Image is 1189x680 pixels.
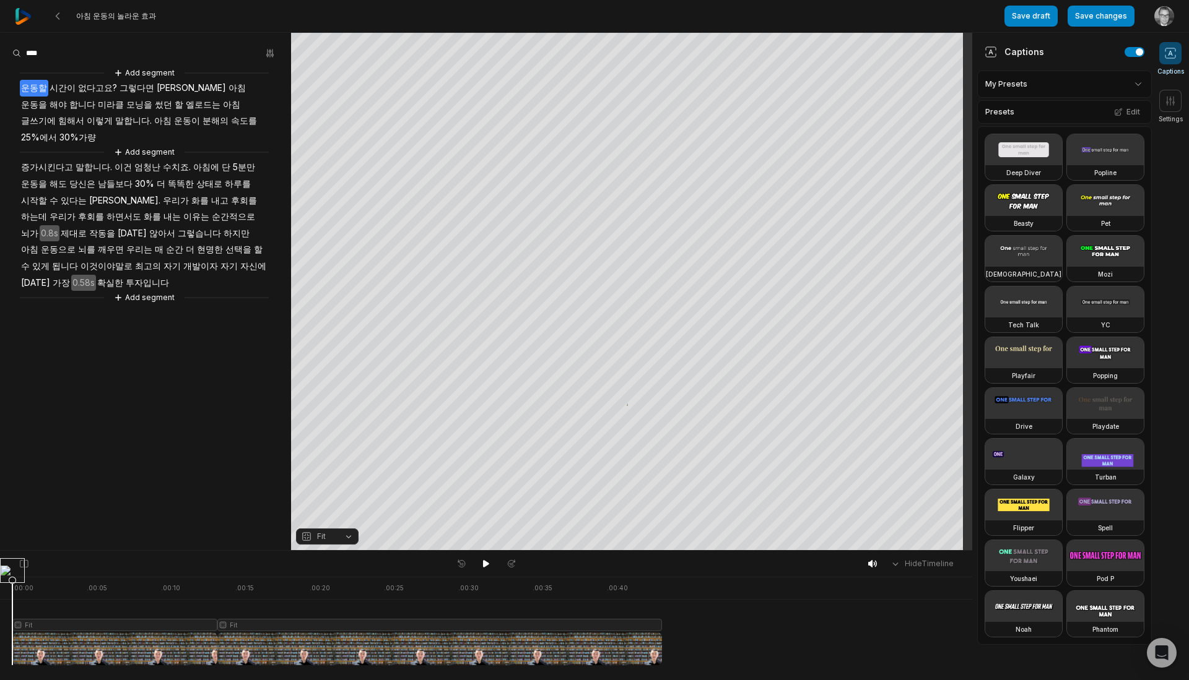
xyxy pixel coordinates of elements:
span: 아침 [227,80,247,97]
span: 선택을 [224,241,253,258]
span: 우리가 [48,209,77,225]
span: 합니다 [68,97,97,113]
span: 있게 [31,258,51,275]
button: Add segment [111,145,177,159]
h3: YC [1101,320,1110,330]
span: 30% [134,176,155,192]
span: Settings [1159,114,1183,124]
h3: Drive [1016,421,1032,431]
button: Add segment [111,66,177,80]
span: 25%에서 [20,129,58,146]
span: 개발이자 [182,258,219,275]
span: 해야 [48,97,68,113]
span: 투자입니다 [124,275,170,291]
h3: Tech Talk [1008,320,1039,330]
img: reap [15,8,32,25]
div: Open Intercom Messenger [1147,638,1177,668]
button: HideTimeline [886,554,957,573]
span: 0.8s [40,225,59,242]
button: Add segment [111,291,177,304]
div: Captions [985,45,1044,58]
span: 깨우면 [97,241,125,258]
span: 작동을 [88,225,116,242]
span: 5분만 [232,159,256,176]
span: [PERSON_NAME]. [88,192,162,209]
span: 우리는 [125,241,154,258]
span: 말합니다. [74,159,113,176]
span: 더 [185,241,196,258]
span: [DATE] [116,225,148,242]
span: 후회를 [77,209,105,225]
span: 상태로 [195,176,224,192]
span: 미라클 [97,97,125,113]
span: 운동을 [20,97,48,113]
h3: [DEMOGRAPHIC_DATA] [986,269,1061,279]
span: 자신에 [239,258,268,275]
button: Edit [1110,104,1144,120]
span: 아침 [20,241,40,258]
button: Fit [296,528,359,544]
span: 우리가 [162,192,190,209]
span: 운동을 [20,176,48,192]
span: 시간이 [48,80,77,97]
span: 제대로 [59,225,88,242]
span: 그렇다면 [118,80,155,97]
h3: Spell [1098,523,1113,533]
span: 있다는 [59,192,88,209]
span: 하루를 [224,176,252,192]
span: 내고 [210,192,230,209]
h3: Galaxy [1013,472,1035,482]
span: Fit [317,531,326,542]
span: 이것이야말로 [79,258,134,275]
span: 됩니다 [51,258,79,275]
span: 운동이 [173,113,201,129]
span: 순간 [165,241,185,258]
h3: Phantom [1092,624,1118,634]
span: 속도를 [230,113,258,129]
span: [PERSON_NAME] [155,80,227,97]
span: 분해의 [201,113,230,129]
span: 이유는 [182,209,211,225]
span: 매 [154,241,165,258]
span: 아침에 [192,159,220,176]
span: 수 [20,258,31,275]
span: 하는데 [20,209,48,225]
div: Presets [977,100,1152,124]
h3: Popline [1094,168,1117,178]
h3: Flipper [1013,523,1034,533]
span: 그렇습니다 [176,225,222,242]
span: 엄청난 [133,159,162,176]
span: 뇌를 [77,241,97,258]
h3: Turban [1095,472,1117,482]
span: 수 [48,192,59,209]
span: 힘해서 [57,113,85,129]
h3: Deep Diver [1006,168,1041,178]
span: 순간적으로 [211,209,256,225]
span: 내는 [162,209,182,225]
span: 뇌가 [20,225,40,242]
span: 엘로드는 [185,97,222,113]
span: 후회를 [230,192,258,209]
span: 썼던 [154,97,173,113]
h3: Youshaei [1010,574,1037,583]
span: [DATE] [20,275,51,291]
button: Save changes [1068,6,1135,27]
span: 단 [220,159,232,176]
span: 할 [173,97,185,113]
span: 시작할 [20,192,48,209]
span: 않아서 [148,225,176,242]
h3: Pet [1101,218,1110,228]
span: 증가시킨다고 [20,159,74,176]
span: 화를 [190,192,210,209]
span: 더 [155,176,167,192]
span: 운동할 [20,80,48,97]
span: 최고의 [134,258,162,275]
h3: Popping [1093,371,1118,381]
span: 아침 [222,97,242,113]
h3: Noah [1016,624,1032,634]
h3: Beasty [1014,218,1034,228]
span: 화를 [142,209,162,225]
span: 자기 [162,258,182,275]
span: 확실한 [96,275,124,291]
h3: Pod P [1097,574,1114,583]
